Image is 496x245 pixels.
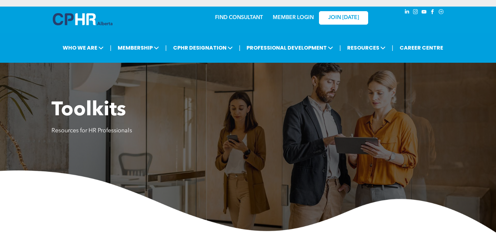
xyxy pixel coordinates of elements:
a: CAREER CENTRE [398,42,445,54]
li: | [239,41,241,55]
li: | [165,41,167,55]
a: instagram [412,8,419,17]
li: | [110,41,111,55]
img: A blue and white logo for cp alberta [53,13,112,25]
span: Resources for HR Professionals [51,128,132,134]
span: WHO WE ARE [61,42,106,54]
a: JOIN [DATE] [319,11,368,25]
a: facebook [429,8,436,17]
span: CPHR DESIGNATION [171,42,235,54]
a: linkedin [404,8,411,17]
a: FIND CONSULTANT [215,15,263,20]
span: RESOURCES [345,42,387,54]
li: | [339,41,341,55]
a: Social network [438,8,445,17]
li: | [392,41,393,55]
a: youtube [421,8,428,17]
span: JOIN [DATE] [328,15,359,21]
span: Toolkits [51,100,126,120]
a: MEMBER LOGIN [273,15,314,20]
span: MEMBERSHIP [116,42,161,54]
span: PROFESSIONAL DEVELOPMENT [245,42,335,54]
